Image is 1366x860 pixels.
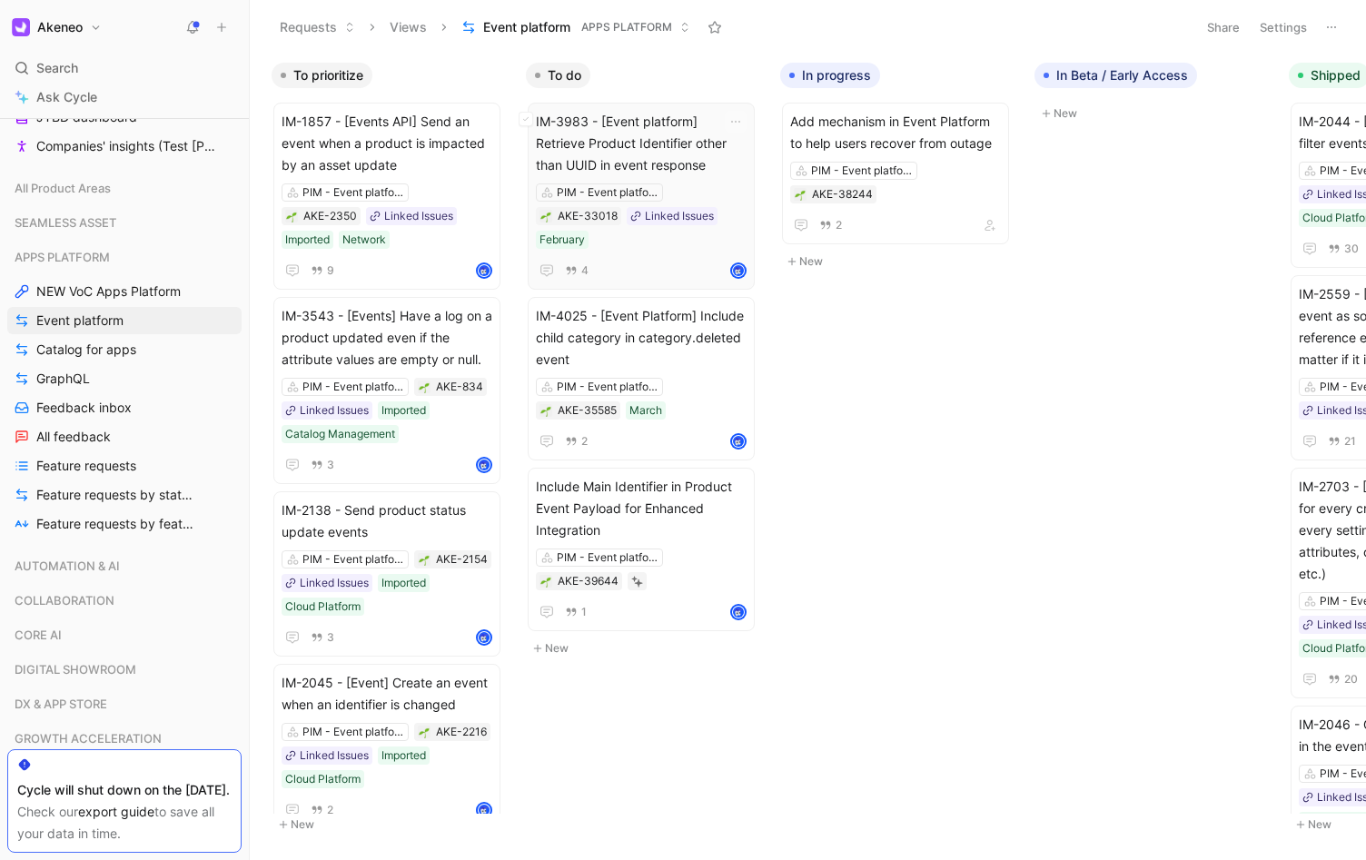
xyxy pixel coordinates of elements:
img: avatar [478,804,490,816]
span: In progress [802,66,871,84]
span: Event platform [36,311,124,330]
h1: Akeneo [37,19,83,35]
div: Check our to save all your data in time. [17,801,232,845]
a: IM-3543 - [Events] Have a log on a product updated even if the attribute values are empty or null... [273,297,500,484]
span: IM-3983 - [Event platform] Retrieve Product Identifier other than UUID in event response [536,111,747,176]
div: Network [342,231,386,249]
span: Shipped [1311,66,1361,84]
div: GROWTH ACCELERATION [7,725,242,757]
span: IM-2045 - [Event] Create an event when an identifier is changed [282,672,492,716]
img: 🌱 [419,555,430,566]
span: GROWTH ACCELERATION [15,729,162,747]
div: Linked Issues [300,401,369,420]
a: IM-3983 - [Event platform] Retrieve Product Identifier other than UUID in event responsePIM - Eve... [528,103,755,290]
button: 🌱 [418,553,431,566]
div: PIM - Event platform [811,162,913,180]
span: Event platform [483,18,570,36]
a: IM-2045 - [Event] Create an event when an identifier is changedPIM - Event platformLinked IssuesI... [273,664,500,829]
a: export guide [78,804,154,819]
button: Share [1199,15,1248,40]
div: 🌱 [418,381,431,393]
a: Include Main Identifier in Product Event Payload for Enhanced IntegrationPIM - Event platform1avatar [528,468,755,631]
button: 2 [816,215,846,235]
span: To prioritize [293,66,363,84]
div: Cloud Platform [285,770,361,788]
button: 🌱 [539,575,552,588]
button: 2 [561,431,591,451]
div: Imported [285,231,330,249]
div: Cloud Platform [285,598,361,616]
div: AUTOMATION & AI [7,552,242,585]
div: APPS PLATFORM [7,243,242,271]
button: 20 [1324,669,1361,689]
div: SEAMLESS ASSET [7,209,242,242]
span: Ask Cycle [36,86,97,108]
span: In Beta / Early Access [1056,66,1188,84]
button: 30 [1324,239,1362,259]
div: APPS PLATFORMNEW VoC Apps PlatformEvent platformCatalog for appsGraphQLFeedback inboxAll feedback... [7,243,242,538]
span: To do [548,66,581,84]
img: avatar [478,264,490,277]
div: CORE AI [7,621,242,654]
button: To do [526,63,590,88]
button: New [526,638,766,659]
span: Feature requests by feature [36,515,196,533]
button: 3 [307,628,338,647]
button: 🌱 [539,210,552,222]
div: March [629,401,662,420]
span: 3 [327,460,334,470]
img: 🌱 [419,382,430,393]
div: Search [7,54,242,82]
button: 9 [307,261,338,281]
span: Catalog for apps [36,341,136,359]
span: 3 [327,632,334,643]
div: AKE-2350 [303,207,357,225]
div: PIM - Event platform [557,183,658,202]
span: IM-2138 - Send product status update events [282,499,492,543]
span: Feature requests by status [36,486,194,504]
div: GROWTH ACCELERATION [7,725,242,752]
span: APPS PLATFORM [581,18,672,36]
button: 🌱 [539,404,552,417]
span: IM-4025 - [Event Platform] Include child category in category.deleted event [536,305,747,371]
div: AKE-2216 [436,723,487,741]
span: Search [36,57,78,79]
span: 2 [327,805,333,816]
button: Requests [272,14,363,41]
div: AKE-834 [436,378,483,396]
img: avatar [478,631,490,644]
a: NEW VoC Apps Platform [7,278,242,305]
div: AKE-2154 [436,550,488,568]
span: 1 [581,607,587,618]
span: DX & APP STORE [15,695,107,713]
div: February [539,231,585,249]
div: AKE-38244 [812,185,873,203]
a: Feature requests by status [7,481,242,509]
span: SEAMLESS ASSET [15,213,116,232]
a: Feature requests [7,452,242,479]
span: Add mechanism in Event Platform to help users recover from outage [790,111,1001,154]
a: Feature requests by feature [7,510,242,538]
span: 20 [1344,674,1358,685]
div: SEAMLESS ASSET [7,209,242,236]
div: 🌱 [418,726,431,738]
div: Cycle will shut down on the [DATE]. [17,779,232,801]
div: Catalog Management [285,425,395,443]
div: DX & APP STORE [7,690,242,723]
div: Linked Issues [384,207,453,225]
button: New [1034,103,1274,124]
button: Settings [1252,15,1315,40]
div: In progressNew [773,54,1027,282]
span: 4 [581,265,589,276]
a: Companies' insights (Test [PERSON_NAME]) [7,133,242,160]
div: COLLABORATION [7,587,242,619]
span: 2 [581,436,588,447]
img: 🌱 [795,190,806,201]
button: New [272,814,511,835]
div: Imported [381,574,426,592]
div: Linked Issues [645,207,714,225]
div: Imported [381,401,426,420]
span: Feedback inbox [36,399,132,417]
img: avatar [732,435,745,448]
